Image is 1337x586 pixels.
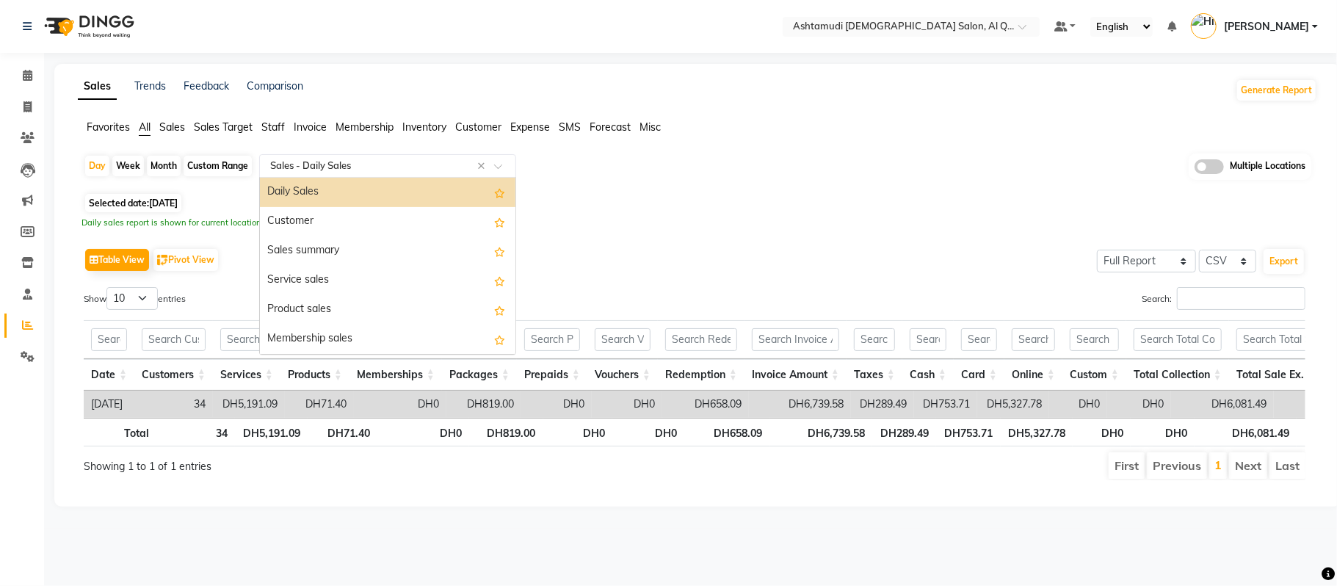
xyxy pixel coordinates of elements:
[377,418,469,446] th: DH0
[84,359,134,391] th: Date: activate to sort column ascending
[587,359,658,391] th: Vouchers: activate to sort column ascending
[37,6,138,47] img: logo
[1264,249,1304,274] button: Export
[494,213,505,231] span: Add this report to Favorites List
[658,359,744,391] th: Redemption: activate to sort column ascending
[184,156,252,176] div: Custom Range
[854,328,895,351] input: Search Taxes
[517,359,587,391] th: Prepaids: activate to sort column ascending
[1134,328,1222,351] input: Search Total Collection
[1070,328,1119,351] input: Search Custom
[1001,418,1073,446] th: DH5,327.78
[91,328,127,351] input: Search Date
[684,418,770,446] th: DH658.09
[469,418,543,446] th: DH819.00
[260,178,515,207] div: Daily Sales
[559,120,581,134] span: SMS
[84,418,156,446] th: Total
[494,184,505,201] span: Add this report to Favorites List
[349,359,442,391] th: Memberships: activate to sort column ascending
[744,359,847,391] th: Invoice Amount: activate to sort column ascending
[494,242,505,260] span: Add this report to Favorites List
[81,217,1314,229] div: Daily sales report is shown for current location only.
[134,359,213,391] th: Customers: activate to sort column ascending
[446,391,521,418] td: DH819.00
[494,272,505,289] span: Add this report to Favorites List
[1171,391,1274,418] td: DH6,081.49
[184,79,229,93] a: Feedback
[1230,159,1305,174] span: Multiple Locations
[902,359,954,391] th: Cash: activate to sort column ascending
[280,359,349,391] th: Products: activate to sort column ascending
[1107,391,1171,418] td: DH0
[213,391,285,418] td: DH5,191.09
[112,156,144,176] div: Week
[194,120,253,134] span: Sales Target
[665,328,737,351] input: Search Redemption
[85,249,149,271] button: Table View
[285,391,354,418] td: DH71.40
[260,325,515,354] div: Membership sales
[477,159,490,174] span: Clear all
[662,391,749,418] td: DH658.09
[1049,391,1107,418] td: DH0
[134,391,213,418] td: 34
[639,120,661,134] span: Misc
[85,194,181,212] span: Selected date:
[1012,328,1055,351] input: Search Online
[156,418,235,446] th: 34
[1073,418,1131,446] th: DH0
[147,156,181,176] div: Month
[749,391,851,418] td: DH6,739.58
[494,330,505,348] span: Add this report to Favorites List
[1004,359,1062,391] th: Online: activate to sort column ascending
[78,73,117,100] a: Sales
[510,120,550,134] span: Expense
[84,451,580,475] div: Showing 1 to 1 of 1 entries
[142,328,206,351] input: Search Customers
[354,391,446,418] td: DH0
[84,391,134,418] td: [DATE]
[336,120,394,134] span: Membership
[260,295,515,325] div: Product sales
[213,359,280,391] th: Services: activate to sort column ascending
[308,418,377,446] th: DH71.40
[84,287,186,310] label: Show entries
[612,418,684,446] th: DH0
[592,391,662,418] td: DH0
[1224,19,1309,35] span: [PERSON_NAME]
[961,328,997,351] input: Search Card
[752,328,839,351] input: Search Invoice Amount
[247,79,303,93] a: Comparison
[1214,457,1222,472] a: 1
[85,156,109,176] div: Day
[977,391,1049,418] td: DH5,327.78
[851,391,914,418] td: DH289.49
[1177,287,1305,310] input: Search:
[494,301,505,319] span: Add this report to Favorites List
[590,120,631,134] span: Forecast
[1131,418,1195,446] th: DH0
[261,120,285,134] span: Staff
[259,177,516,355] ng-dropdown-panel: Options list
[157,255,168,266] img: pivot.png
[402,120,446,134] span: Inventory
[260,207,515,236] div: Customer
[521,391,592,418] td: DH0
[595,328,651,351] input: Search Vouchers
[847,359,902,391] th: Taxes: activate to sort column ascending
[153,249,218,271] button: Pivot View
[954,359,1004,391] th: Card: activate to sort column ascending
[1195,418,1297,446] th: DH6,081.49
[455,120,501,134] span: Customer
[914,391,977,418] td: DH753.71
[159,120,185,134] span: Sales
[524,328,580,351] input: Search Prepaids
[294,120,327,134] span: Invoice
[770,418,873,446] th: DH6,739.58
[1191,13,1217,39] img: Himanshu Akania
[260,236,515,266] div: Sales summary
[1142,287,1305,310] label: Search:
[87,120,130,134] span: Favorites
[936,418,1000,446] th: DH753.71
